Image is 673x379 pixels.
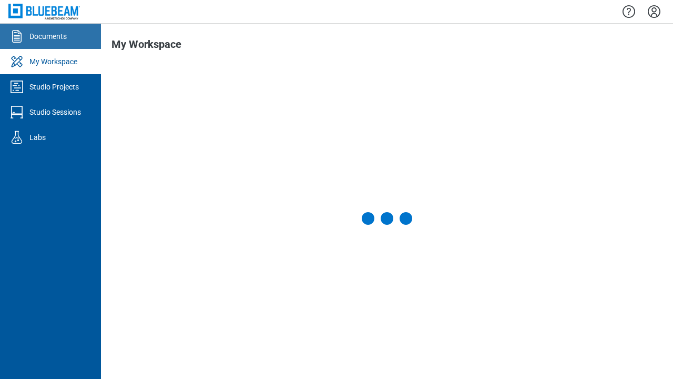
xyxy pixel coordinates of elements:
[29,107,81,117] div: Studio Sessions
[8,28,25,45] svg: Documents
[362,212,412,225] div: Loading My Workspace
[8,78,25,95] svg: Studio Projects
[29,56,77,67] div: My Workspace
[111,38,181,55] h1: My Workspace
[8,129,25,146] svg: Labs
[8,53,25,70] svg: My Workspace
[29,82,79,92] div: Studio Projects
[29,31,67,42] div: Documents
[8,104,25,121] svg: Studio Sessions
[8,4,80,19] img: Bluebeam, Inc.
[646,3,662,21] button: Settings
[29,132,46,143] div: Labs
